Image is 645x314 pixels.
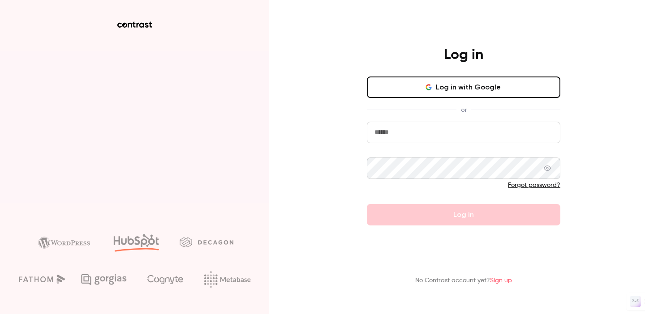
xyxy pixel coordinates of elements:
h4: Log in [444,46,483,64]
a: Forgot password? [508,182,560,188]
span: or [456,105,471,115]
button: Log in with Google [367,76,560,98]
a: Sign up [490,277,512,284]
p: No Contrast account yet? [415,276,512,285]
img: decagon [180,237,233,247]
